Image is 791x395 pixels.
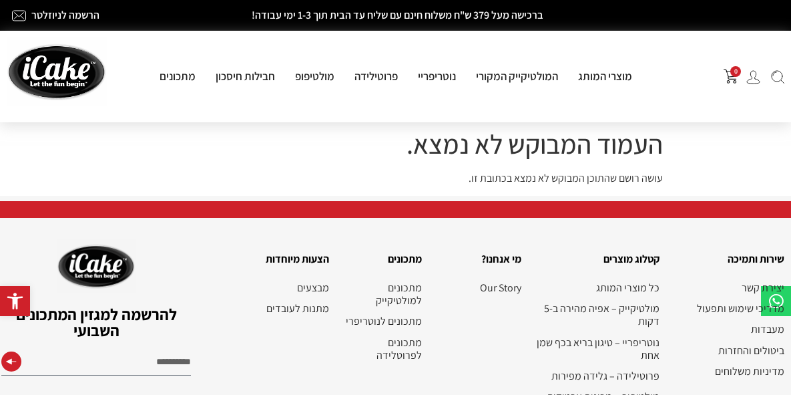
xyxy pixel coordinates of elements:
a: Our Story [435,281,521,294]
img: shopping-cart.png [724,69,738,84]
nav: תפריט [435,281,521,294]
a: כל מוצרי המותג [535,281,660,294]
a: פרוטילידה [344,69,408,84]
a: מתכונים לפרוטלידה [342,336,422,362]
h2: ברכישה מעל 379 ש"ח משלוח חינם עם שליח עד הבית תוך 1-3 ימי עבודה! [176,10,621,21]
a: מעבדות [673,323,784,336]
a: מתכונים לנוטריפרי [342,315,422,327]
a: מולטיפופ [285,69,344,84]
a: ביטולים והחזרות [673,344,784,357]
h2: מי אנחנו? [435,251,521,268]
h2: קטלוג מוצרים [535,251,660,268]
a: מדריכי שימוש ותפעול [673,302,784,315]
h2: להרשמה למגזין המתכונים השבועי [1,306,191,338]
nav: תפריט [342,281,422,362]
a: מבצעים [236,281,329,294]
button: פתח עגלת קניות צדדית [724,69,738,84]
h2: הצעות מיוחדות [236,251,329,268]
a: יצירת קשר [673,281,784,294]
a: מוצרי המותג [568,69,642,84]
a: פרוטילידה – גלידה מפירות [535,370,660,382]
a: הרשמה לניוזלטר [31,8,99,22]
a: מתכונים למולטיקייק [342,281,422,307]
a: נוטריפריי – טיגון בריא בכף שמן אחת [535,336,660,362]
a: נוטריפריי [408,69,466,84]
h2: שירות ותמיכה [673,251,784,268]
a: חבילות חיסכון [206,69,285,84]
a: מתנות לעובדים [236,302,329,315]
p: עושה רושם שהתוכן המבוקש לא נמצא בכתובת זו. [129,170,663,186]
h2: מתכונים [342,251,422,268]
a: מולטיקייק – אפיה מהירה ב-5 דקות [535,302,660,327]
h1: העמוד המבוקש לא נמצא. [129,128,663,160]
a: מדיניות משלוחים [673,365,784,378]
nav: תפריט [236,281,329,315]
span: 0 [730,66,741,77]
nav: תפריט [673,281,784,378]
a: מתכונים [150,69,206,84]
a: המולטיקייק המקורי [466,69,568,84]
